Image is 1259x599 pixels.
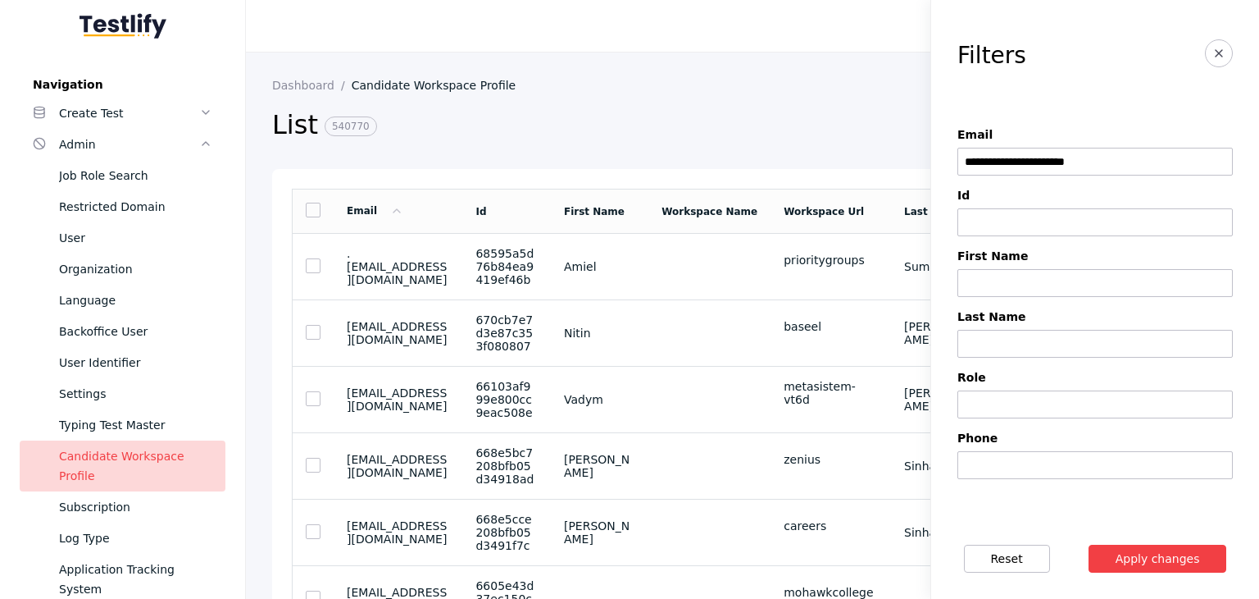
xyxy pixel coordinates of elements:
[904,260,975,273] section: Sumayao
[784,380,878,406] div: metasistem-vt6d
[347,453,449,479] section: [EMAIL_ADDRESS][DOMAIN_NAME]
[347,519,449,546] section: [EMAIL_ADDRESS][DOMAIN_NAME]
[347,386,449,413] section: [EMAIL_ADDRESS][DOMAIN_NAME]
[20,523,225,554] a: Log Type
[964,545,1050,573] button: Reset
[20,347,225,378] a: User Identifier
[957,432,1233,445] label: Phone
[784,586,878,599] div: mohawkcollege
[20,441,225,492] a: Candidate Workspace Profile
[59,497,212,517] div: Subscription
[59,384,212,404] div: Settings
[59,415,212,435] div: Typing Test Master
[784,254,878,267] div: prioritygroups
[648,190,770,234] td: Workspace Name
[1089,545,1227,573] button: Apply changes
[564,453,635,479] section: [PERSON_NAME]
[59,166,212,185] div: Job Role Search
[564,260,635,273] section: Amiel
[272,108,978,143] h2: List
[784,320,878,333] div: baseel
[272,79,352,92] a: Dashboard
[59,322,212,341] div: Backoffice User
[564,327,635,340] section: Nitin
[325,117,377,136] span: 540770
[347,320,449,346] section: [EMAIL_ADDRESS][DOMAIN_NAME]
[20,409,225,441] a: Typing Test Master
[475,446,537,486] section: 668e5bc7208bfb05d34918ad
[59,446,212,486] div: Candidate Workspace Profile
[59,353,212,373] div: User Identifier
[475,380,537,419] section: 66103af999e800cc9eac508e
[770,190,891,234] td: Workspace Url
[59,103,199,123] div: Create Test
[475,206,486,217] a: Id
[20,254,225,285] a: Organization
[59,290,212,310] div: Language
[20,222,225,254] a: User
[475,313,537,353] section: 670cb7e7d3e87c353f080807
[59,197,212,217] div: Restricted Domain
[59,560,212,599] div: Application Tracking System
[784,519,878,533] div: careers
[904,526,975,539] section: Sinha
[957,371,1233,384] label: Role
[475,247,537,286] section: 68595a5d76b84ea9419ef46b
[59,528,212,548] div: Log Type
[957,249,1233,263] label: First Name
[784,453,878,466] div: zenius
[957,43,1026,69] h3: Filters
[475,513,537,552] section: 668e5cce208bfb05d3491f7c
[957,189,1233,202] label: Id
[20,160,225,191] a: Job Role Search
[59,259,212,279] div: Organization
[564,519,635,546] section: [PERSON_NAME]
[957,128,1233,141] label: Email
[59,135,199,154] div: Admin
[347,247,449,286] section: .[EMAIL_ADDRESS][DOMAIN_NAME]
[20,316,225,347] a: Backoffice User
[20,378,225,409] a: Settings
[957,310,1233,323] label: Last Name
[347,205,403,217] a: Email
[904,320,975,346] section: [PERSON_NAME]
[20,492,225,523] a: Subscription
[904,460,975,473] section: Sinha
[904,206,963,217] a: Last Name
[564,393,635,406] section: Vadym
[20,285,225,316] a: Language
[564,206,625,217] a: First Name
[80,13,166,39] img: Testlify - Backoffice
[20,191,225,222] a: Restricted Domain
[20,78,225,91] label: Navigation
[352,79,530,92] a: Candidate Workspace Profile
[904,386,975,413] section: [PERSON_NAME]
[59,228,212,248] div: User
